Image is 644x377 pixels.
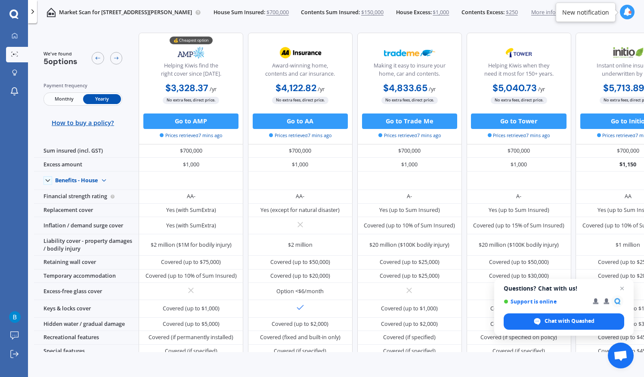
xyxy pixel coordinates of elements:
[288,241,313,249] div: $2 million
[275,43,326,62] img: AA.webp
[34,318,139,331] div: Hidden water / gradual damage
[489,206,549,214] div: Yes (up to Sum Insured)
[165,43,217,62] img: AMP.webp
[506,9,518,16] span: $250
[296,193,304,200] div: AA-
[34,144,139,158] div: Sum insured (incl. GST)
[34,190,139,204] div: Financial strength rating
[473,62,564,81] div: Helping Kiwis when they need it most for 150+ years.
[396,9,432,16] span: House Excess:
[545,317,594,325] span: Chat with Quashed
[143,113,238,129] button: Go to AMP
[160,132,222,139] span: Prices retrieved 7 mins ago
[83,94,121,104] span: Yearly
[383,334,436,341] div: Covered (if specified)
[34,345,139,359] div: Special features
[166,222,216,230] div: Yes (with SumExtra)
[492,347,545,355] div: Covered (if specified)
[139,144,243,158] div: $700,000
[489,258,549,266] div: Covered (up to $50,000)
[139,158,243,172] div: $1,000
[318,86,325,93] span: / yr
[407,193,412,200] div: A-
[254,62,346,81] div: Award-winning home, contents and car insurance.
[276,82,316,94] b: $4,122.82
[617,283,627,294] span: Close chat
[362,113,457,129] button: Go to Trade Me
[170,37,213,44] div: 💰 Cheapest option
[43,56,77,67] span: 5 options
[43,82,123,89] div: Payment frequency
[471,113,566,129] button: Go to Tower
[467,144,571,158] div: $700,000
[361,9,384,16] span: $150,000
[272,97,328,104] span: No extra fees, direct price.
[260,334,341,341] div: Covered (fixed and built-in only)
[34,234,139,256] div: Liability cover - property damages / bodily injury
[34,158,139,172] div: Excess amount
[163,97,219,104] span: No extra fees, direct price.
[165,347,217,355] div: Covered (if specified)
[380,272,440,280] div: Covered (up to $25,000)
[253,113,348,129] button: Go to AA
[480,334,557,341] div: Covered (if specified on policy)
[151,241,232,249] div: $2 million ($1M for bodily injury)
[45,94,83,104] span: Monthly
[34,256,139,270] div: Retaining wall cover
[383,347,436,355] div: Covered (if specified)
[34,283,139,300] div: Excess-free glass cover
[538,86,545,93] span: / yr
[248,144,353,158] div: $700,000
[381,97,438,104] span: No extra fees, direct price.
[504,298,587,305] span: Support is online
[210,86,217,93] span: / yr
[34,331,139,345] div: Recreational features
[276,288,324,295] div: Option <$6/month
[364,62,455,81] div: Making it easy to insure your home, car and contents.
[489,272,549,280] div: Covered (up to $30,000)
[381,305,438,313] div: Covered (up to $1,000)
[531,9,556,16] span: More info
[380,258,440,266] div: Covered (up to $25,000)
[270,272,330,280] div: Covered (up to $20,000)
[616,241,640,249] div: $1 million
[493,43,545,62] img: Tower.webp
[46,8,56,17] img: home-and-contents.b802091223b8502ef2dd.svg
[378,132,441,139] span: Prices retrieved 7 mins ago
[562,8,609,17] div: New notification
[381,320,438,328] div: Covered (up to $2,000)
[490,305,547,313] div: Covered (up to $2,000)
[9,311,21,323] img: ACg8ocIuIdIAE9lUTYFPoZD4tQfv0FNIuB5wfzQaeAx8buqrRDUexQ=s96-c
[479,241,559,249] div: $20 million ($100K bodily injury)
[384,43,435,62] img: Trademe.webp
[98,175,110,187] img: Benefit content down
[369,241,449,249] div: $20 million ($100K bodily injury)
[433,9,449,16] span: $1,000
[260,206,340,214] div: Yes (except for natural disaster)
[364,222,455,230] div: Covered (up to 10% of Sum Insured)
[163,305,220,313] div: Covered (up to $1,000)
[270,258,330,266] div: Covered (up to $50,000)
[269,132,331,139] span: Prices retrieved 7 mins ago
[490,320,547,328] div: Covered (up to $3,000)
[43,50,77,57] span: We've found
[34,217,139,234] div: Inflation / demand surge cover
[504,313,624,330] div: Chat with Quashed
[163,320,220,328] div: Covered (up to $5,000)
[149,334,233,341] div: Covered (if permanently installed)
[429,86,436,93] span: / yr
[34,204,139,218] div: Replacement cover
[625,193,632,200] div: AA
[146,62,237,81] div: Helping Kiwis find the right cover since [DATE].
[608,343,634,368] div: Open chat
[357,158,462,172] div: $1,000
[492,82,537,94] b: $5,040.73
[59,9,192,16] p: Market Scan for [STREET_ADDRESS][PERSON_NAME]
[383,82,427,94] b: $4,833.65
[146,272,237,280] div: Covered (up to 10% of Sum Insured)
[488,132,550,139] span: Prices retrieved 7 mins ago
[266,9,289,16] span: $700,000
[34,300,139,317] div: Keys & locks cover
[461,9,505,16] span: Contents Excess:
[301,9,360,16] span: Contents Sum Insured:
